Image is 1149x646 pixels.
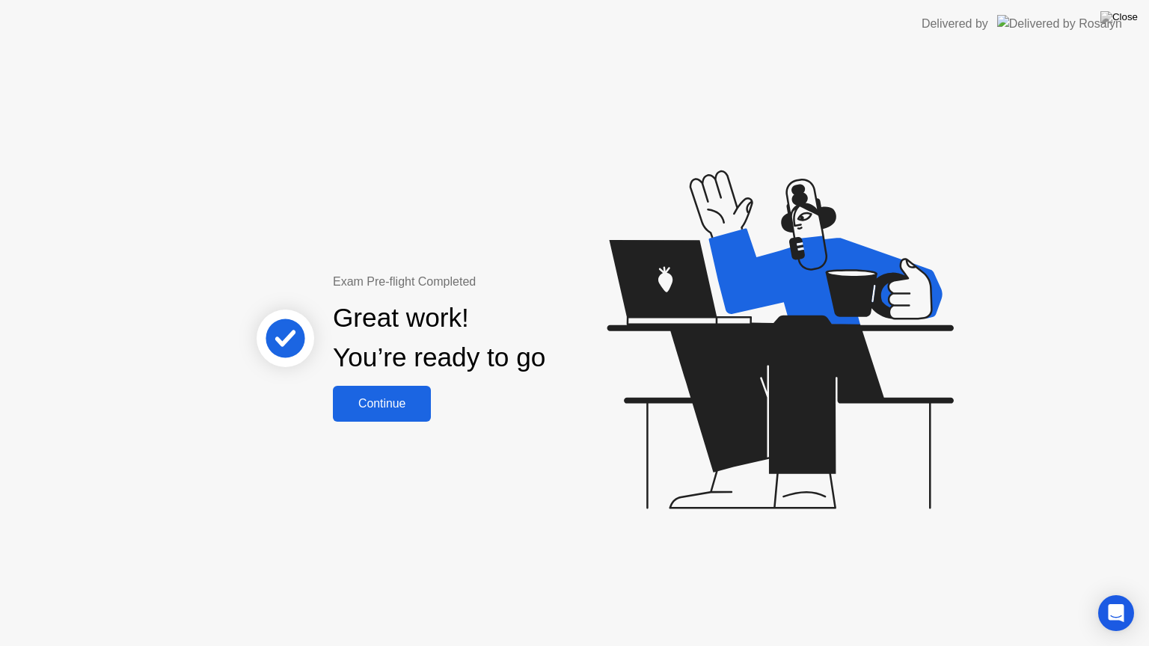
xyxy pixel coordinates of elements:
[333,273,642,291] div: Exam Pre-flight Completed
[997,15,1122,32] img: Delivered by Rosalyn
[922,15,988,33] div: Delivered by
[333,298,545,378] div: Great work! You’re ready to go
[1100,11,1138,23] img: Close
[333,386,431,422] button: Continue
[1098,595,1134,631] div: Open Intercom Messenger
[337,397,426,410] div: Continue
